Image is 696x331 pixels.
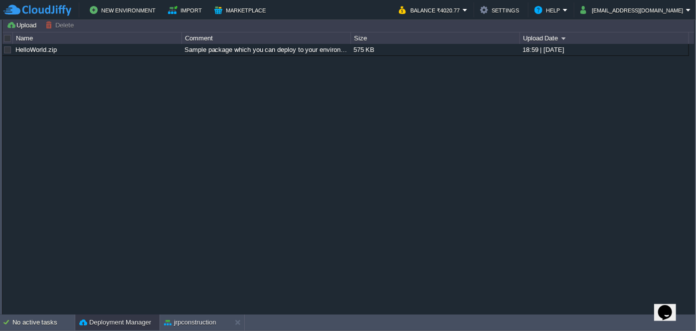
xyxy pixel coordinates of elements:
[182,32,350,44] div: Comment
[45,20,77,29] button: Delete
[580,4,686,16] button: [EMAIL_ADDRESS][DOMAIN_NAME]
[654,291,686,321] iframe: chat widget
[214,4,269,16] button: Marketplace
[90,4,159,16] button: New Environment
[534,4,563,16] button: Help
[182,44,350,55] div: Sample package which you can deploy to your environment. Feel free to delete and upload a package...
[399,4,463,16] button: Balance ₹4020.77
[6,20,39,29] button: Upload
[351,44,519,55] div: 575 KB
[15,46,57,53] a: HelloWorld.zip
[168,4,205,16] button: Import
[520,44,688,55] div: 18:59 | [DATE]
[521,32,689,44] div: Upload Date
[164,318,216,328] button: jrpconstruction
[79,318,151,328] button: Deployment Manager
[480,4,522,16] button: Settings
[12,315,75,331] div: No active tasks
[351,32,520,44] div: Size
[3,4,71,16] img: CloudJiffy
[13,32,181,44] div: Name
